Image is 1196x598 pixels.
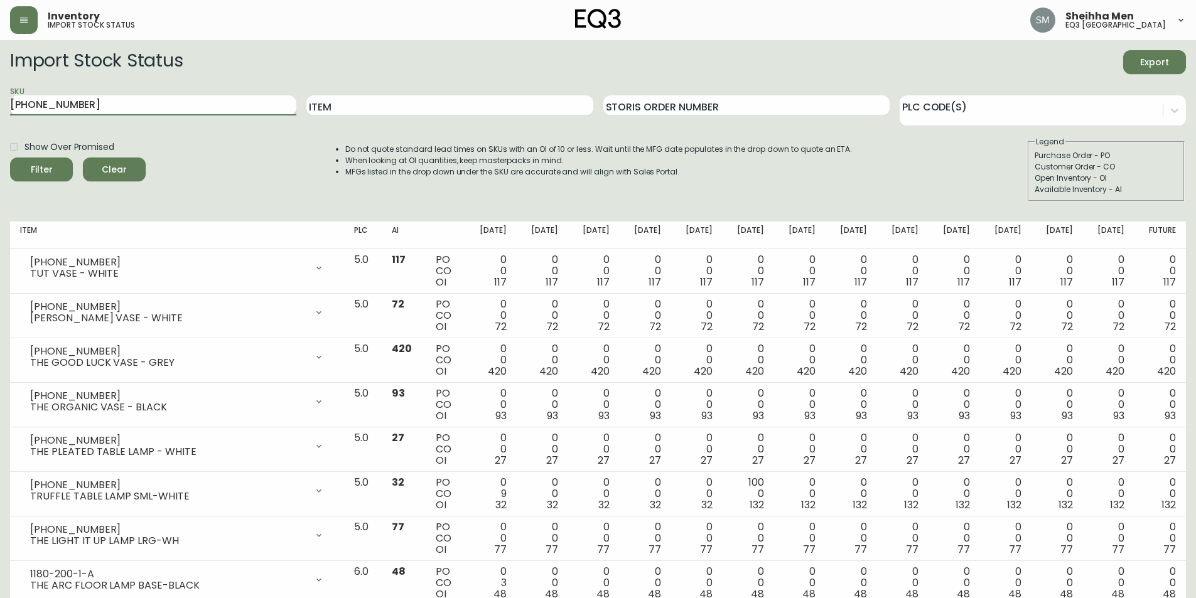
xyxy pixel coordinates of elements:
img: cfa6f7b0e1fd34ea0d7b164297c1067f [1030,8,1055,33]
td: 5.0 [344,472,382,516]
div: 0 0 [527,388,558,422]
span: 27 [1112,453,1124,467]
div: TRUFFLE TABLE LAMP SML-WHITE [30,491,306,502]
div: 0 0 [836,521,867,555]
div: 0 0 [475,343,507,377]
span: 93 [392,386,405,400]
span: 77 [906,542,919,557]
span: 132 [1110,498,1124,512]
div: 0 0 [681,343,713,377]
span: 77 [392,520,404,534]
div: [PHONE_NUMBER][PERSON_NAME] VASE - WHITE [20,299,334,326]
span: 72 [701,319,713,334]
div: 0 0 [733,388,764,422]
th: [DATE] [517,222,568,249]
span: Inventory [48,11,100,21]
span: 420 [797,364,816,378]
div: 0 0 [527,521,558,555]
td: 5.0 [344,427,382,472]
span: 420 [392,341,412,356]
div: 0 0 [1145,388,1176,422]
span: OI [436,542,446,557]
span: OI [436,364,446,378]
span: 420 [539,364,558,378]
div: 0 0 [630,299,661,333]
div: 0 0 [527,432,558,466]
span: 117 [1163,275,1176,289]
span: 27 [392,430,404,445]
span: Show Over Promised [24,141,114,154]
span: OI [436,275,446,289]
span: 72 [1061,319,1073,334]
th: [DATE] [723,222,774,249]
button: Clear [83,158,146,181]
div: 0 0 [527,254,558,288]
span: 420 [1106,364,1124,378]
div: [PHONE_NUMBER] [30,435,306,446]
th: [DATE] [671,222,723,249]
span: 72 [804,319,816,334]
div: 0 0 [939,432,970,466]
span: 32 [598,498,610,512]
div: 0 0 [475,299,507,333]
div: 0 0 [1093,254,1124,288]
span: 27 [649,453,661,467]
div: THE ORGANIC VASE - BLACK [30,402,306,413]
span: 93 [753,408,764,423]
span: 132 [1007,498,1021,512]
div: 0 0 [1145,254,1176,288]
div: Purchase Order - PO [1035,150,1178,161]
span: 27 [546,453,558,467]
div: Customer Order - CO [1035,161,1178,173]
div: PO CO [436,299,455,333]
span: 72 [1010,319,1021,334]
span: 77 [1060,542,1073,557]
div: 0 0 [990,477,1021,511]
div: 0 0 [733,343,764,377]
div: [PHONE_NUMBER] [30,524,306,535]
div: 0 0 [1145,521,1176,555]
td: 5.0 [344,516,382,561]
div: 0 0 [630,521,661,555]
div: THE PLEATED TABLE LAMP - WHITE [30,446,306,457]
span: 420 [900,364,919,378]
span: Clear [93,162,136,178]
div: 0 0 [887,388,919,422]
div: 0 0 [990,299,1021,333]
div: 0 0 [475,388,507,422]
legend: Legend [1035,136,1065,147]
div: [PHONE_NUMBER] [30,479,306,491]
span: Sheihha Men [1065,11,1134,21]
li: MFGs listed in the drop down under the SKU are accurate and will align with Sales Portal. [345,166,853,178]
div: 0 0 [1093,432,1124,466]
div: 0 0 [990,343,1021,377]
div: 0 0 [733,432,764,466]
span: 77 [649,542,661,557]
div: 0 0 [1145,299,1176,333]
div: 0 0 [887,432,919,466]
span: 32 [495,498,507,512]
div: 0 0 [1145,432,1176,466]
span: 72 [649,319,661,334]
span: 93 [1113,408,1124,423]
div: 0 0 [681,432,713,466]
div: 1180-200-1-ATHE ARC FLOOR LAMP BASE-BLACK [20,566,334,594]
th: AI [382,222,426,249]
div: 100 0 [733,477,764,511]
div: 0 0 [836,343,867,377]
span: 32 [547,498,558,512]
div: [PHONE_NUMBER] [30,301,306,312]
span: 132 [956,498,970,512]
span: 420 [591,364,610,378]
div: 0 0 [578,254,610,288]
div: 0 0 [1042,254,1073,288]
span: 420 [951,364,970,378]
div: 0 0 [1093,521,1124,555]
span: 93 [650,408,661,423]
span: 132 [1161,498,1176,512]
div: 0 0 [990,521,1021,555]
span: 72 [1112,319,1124,334]
div: 0 0 [527,477,558,511]
th: [DATE] [568,222,620,249]
div: Available Inventory - AI [1035,184,1178,195]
